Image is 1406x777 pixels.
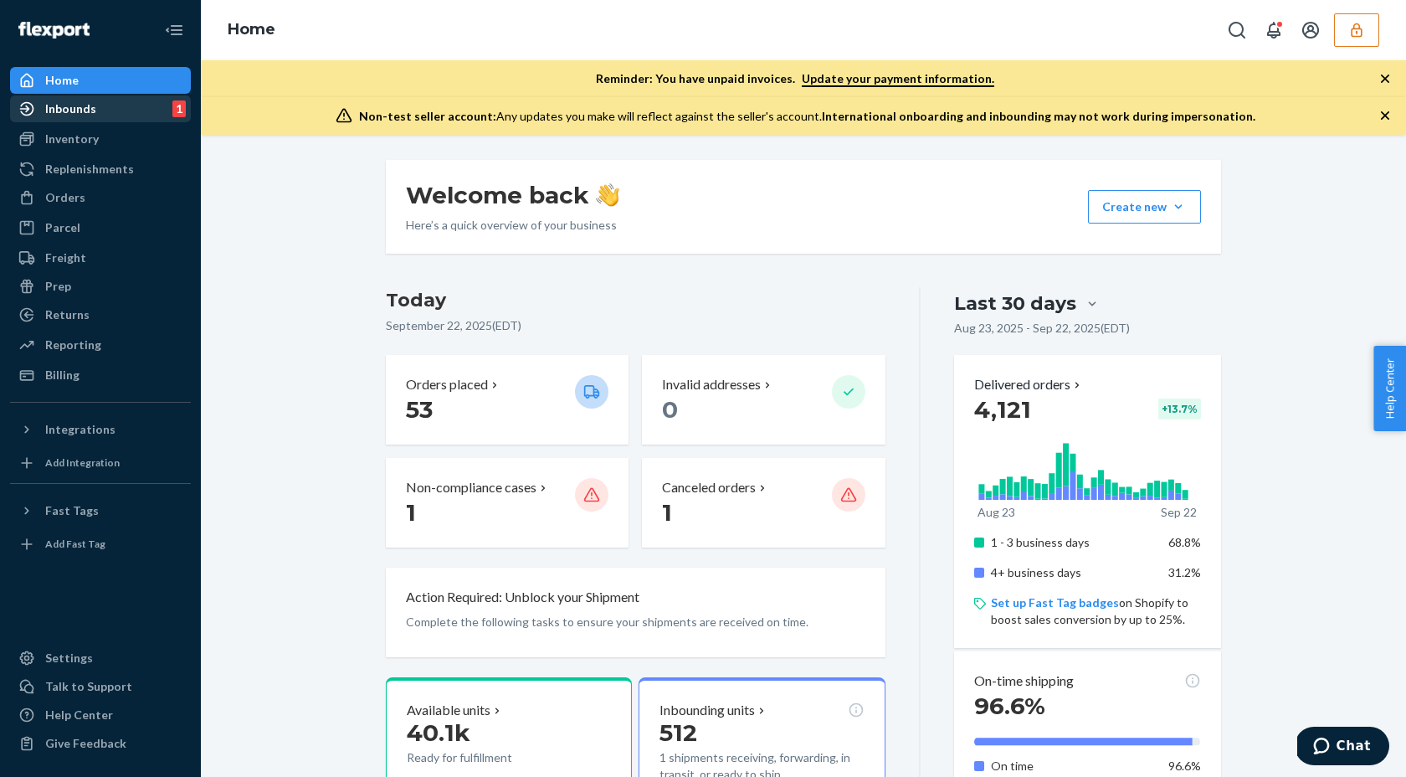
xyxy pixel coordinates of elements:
[45,131,99,147] div: Inventory
[45,72,79,89] div: Home
[642,458,885,548] button: Canceled orders 1
[228,20,275,39] a: Home
[1220,13,1254,47] button: Open Search Box
[10,450,191,476] a: Add Integration
[407,701,490,720] p: Available units
[406,588,639,607] p: Action Required: Unblock your Shipment
[386,317,885,334] p: September 22, 2025 ( EDT )
[991,758,1156,774] p: On time
[386,355,629,445] button: Orders placed 53
[10,184,191,211] a: Orders
[359,109,496,123] span: Non-test seller account:
[10,673,191,700] button: Talk to Support
[10,531,191,558] a: Add Fast Tag
[1158,399,1201,419] div: + 13.7 %
[45,650,93,666] div: Settings
[45,455,120,470] div: Add Integration
[1168,759,1201,773] span: 96.6%
[45,367,80,383] div: Billing
[10,67,191,94] a: Home
[974,395,1031,424] span: 4,121
[214,6,289,54] ol: breadcrumbs
[406,375,488,394] p: Orders placed
[45,306,90,323] div: Returns
[1373,346,1406,431] button: Help Center
[18,22,90,39] img: Flexport logo
[10,645,191,672] a: Settings
[10,273,191,300] a: Prep
[172,100,186,117] div: 1
[978,504,1015,521] p: Aug 23
[359,108,1255,125] div: Any updates you make will reflect against the seller's account.
[662,375,761,394] p: Invalid addresses
[596,183,619,207] img: hand-wave emoji
[10,497,191,524] button: Fast Tags
[991,594,1201,628] p: on Shopify to boost sales conversion by up to 25%.
[45,219,80,236] div: Parcel
[406,478,536,497] p: Non-compliance cases
[157,13,191,47] button: Close Navigation
[10,702,191,728] a: Help Center
[954,320,1130,337] p: Aug 23, 2025 - Sep 22, 2025 ( EDT )
[1161,504,1197,521] p: Sep 22
[662,395,678,424] span: 0
[642,355,885,445] button: Invalid addresses 0
[407,718,470,747] span: 40.1k
[406,217,619,234] p: Here’s a quick overview of your business
[406,395,433,424] span: 53
[10,244,191,271] a: Freight
[1088,190,1201,224] button: Create new
[1297,727,1389,769] iframe: Opens a widget where you can chat to one of our agents
[386,287,885,314] h3: Today
[1168,565,1201,579] span: 31.2%
[991,534,1156,551] p: 1 - 3 business days
[10,301,191,328] a: Returns
[45,537,105,551] div: Add Fast Tag
[974,692,1045,720] span: 96.6%
[662,498,672,527] span: 1
[45,502,99,519] div: Fast Tags
[1257,13,1291,47] button: Open notifications
[406,498,416,527] span: 1
[45,337,101,353] div: Reporting
[45,278,71,295] div: Prep
[596,70,994,87] p: Reminder: You have unpaid invoices.
[10,730,191,757] button: Give Feedback
[386,458,629,548] button: Non-compliance cases 1
[1294,13,1327,47] button: Open account menu
[659,701,755,720] p: Inbounding units
[991,595,1119,610] a: Set up Fast Tag badges
[974,375,1084,394] button: Delivered orders
[406,614,865,630] p: Complete the following tasks to ensure your shipments are received on time.
[406,180,619,210] h1: Welcome back
[10,214,191,241] a: Parcel
[662,478,756,497] p: Canceled orders
[10,416,191,443] button: Integrations
[10,126,191,152] a: Inventory
[407,749,562,766] p: Ready for fulfillment
[1168,535,1201,549] span: 68.8%
[45,250,86,266] div: Freight
[45,678,132,695] div: Talk to Support
[10,332,191,358] a: Reporting
[659,718,697,747] span: 512
[45,735,126,752] div: Give Feedback
[10,95,191,122] a: Inbounds1
[45,421,115,438] div: Integrations
[10,156,191,183] a: Replenishments
[45,100,96,117] div: Inbounds
[10,362,191,388] a: Billing
[954,291,1076,316] div: Last 30 days
[991,564,1156,581] p: 4+ business days
[45,161,134,178] div: Replenishments
[45,189,85,206] div: Orders
[45,707,113,723] div: Help Center
[822,109,1255,123] span: International onboarding and inbounding may not work during impersonation.
[802,71,994,87] a: Update your payment information.
[974,672,1074,691] p: On-time shipping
